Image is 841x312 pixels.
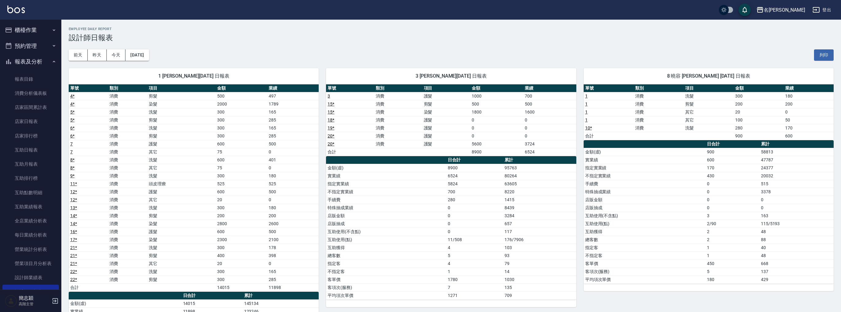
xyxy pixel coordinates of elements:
td: 20 [216,196,267,204]
td: 50 [784,116,834,124]
td: 店販金額 [584,196,706,204]
td: 8900 [470,148,523,156]
th: 業績 [784,84,834,92]
td: 0 [446,228,503,236]
td: 1 [705,252,759,260]
td: 消費 [108,92,147,100]
span: 3 [PERSON_NAME][DATE] 日報表 [333,73,569,79]
td: 178 [267,244,319,252]
p: 高階主管 [19,301,50,307]
td: 剪髮 [684,100,734,108]
td: 洗髮 [147,108,216,116]
td: 285 [267,132,319,140]
td: 525 [216,180,267,188]
th: 類別 [108,84,147,92]
td: 20 [734,108,784,116]
td: 消費 [108,132,147,140]
td: 115/5193 [759,220,834,228]
td: 8900 [446,164,503,172]
td: 合計 [326,148,374,156]
td: 2000 [216,100,267,108]
td: 其它 [147,164,216,172]
td: 洗髮 [147,268,216,275]
td: 互助使用(不含點) [584,212,706,220]
td: 不指定實業績 [584,172,706,180]
td: 657 [503,220,576,228]
td: 剪髮 [147,252,216,260]
td: 店販金額 [326,212,446,220]
td: 消費 [634,92,684,100]
td: 剪髮 [147,212,216,220]
a: 店家日報表 [2,114,59,129]
td: 75 [216,164,267,172]
td: 特殊抽成業績 [326,204,446,212]
td: 剪髮 [422,100,470,108]
td: 互助使用(不含點) [326,228,446,236]
td: 洗髮 [684,92,734,100]
th: 金額 [470,84,523,92]
td: 染髮 [147,100,216,108]
a: 店家區間累計表 [2,100,59,114]
td: 200 [267,212,319,220]
td: 護髮 [422,92,470,100]
img: Person [5,295,17,307]
td: 消費 [108,228,147,236]
td: 1415 [503,196,576,204]
td: 0 [759,204,834,212]
th: 金額 [216,84,267,92]
td: 其它 [147,196,216,204]
td: 染髮 [422,108,470,116]
td: 2100 [267,236,319,244]
a: 互助排行榜 [2,171,59,185]
td: 洗髮 [684,124,734,132]
td: 指定實業績 [584,164,706,172]
a: 互助業績報表 [2,200,59,214]
td: 不指定實業績 [326,188,446,196]
button: 櫃檯作業 [2,22,59,38]
td: 護髮 [147,228,216,236]
td: 消費 [374,132,422,140]
a: 營業統計分析表 [2,242,59,256]
a: 3 [328,94,330,98]
td: 店販抽成 [584,204,706,212]
td: 1 [705,244,759,252]
td: 護髮 [422,140,470,148]
td: 2600 [267,220,319,228]
td: 消費 [108,140,147,148]
td: 500 [267,188,319,196]
th: 類別 [374,84,422,92]
th: 項目 [422,84,470,92]
h2: Employee Daily Report [69,27,834,31]
td: 525 [267,180,319,188]
th: 金額 [734,84,784,92]
td: 2800 [216,220,267,228]
td: 1 [446,268,503,275]
td: 總客數 [326,252,446,260]
td: 護髮 [147,188,216,196]
td: 2300 [216,236,267,244]
td: 金額(虛) [326,164,446,172]
td: 洗髮 [147,244,216,252]
td: 消費 [108,100,147,108]
td: 消費 [108,116,147,124]
td: 剪髮 [147,116,216,124]
td: 700 [523,92,576,100]
td: 515 [759,180,834,188]
td: 合計 [584,132,634,140]
td: 其它 [147,260,216,268]
td: 300 [216,116,267,124]
a: 消費分析儀表板 [2,86,59,100]
button: 預約管理 [2,38,59,54]
td: 300 [216,204,267,212]
td: 消費 [374,124,422,132]
td: 103 [503,244,576,252]
td: 300 [216,244,267,252]
a: 每日業績分析表 [2,228,59,242]
div: 名[PERSON_NAME] [764,6,805,14]
td: 消費 [634,124,684,132]
th: 累計 [503,156,576,164]
th: 累計 [759,140,834,148]
td: 11/508 [446,236,503,244]
td: 500 [267,228,319,236]
td: 護髮 [147,140,216,148]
